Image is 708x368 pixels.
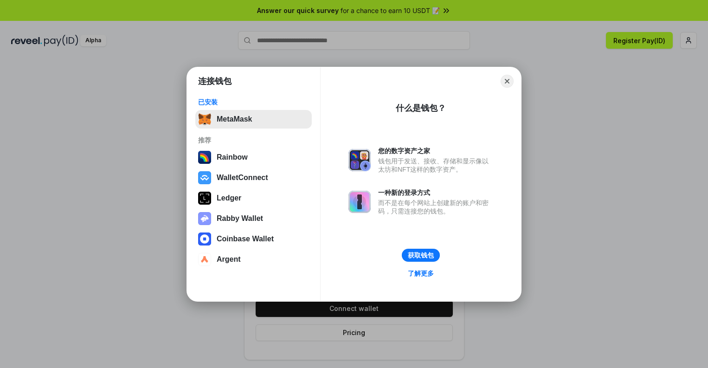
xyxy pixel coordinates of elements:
div: MetaMask [217,115,252,123]
img: svg+xml,%3Csvg%20width%3D%2228%22%20height%3D%2228%22%20viewBox%3D%220%200%2028%2028%22%20fill%3D... [198,171,211,184]
div: Ledger [217,194,241,202]
img: svg+xml,%3Csvg%20xmlns%3D%22http%3A%2F%2Fwww.w3.org%2F2000%2Fsvg%22%20fill%3D%22none%22%20viewBox... [348,149,371,171]
h1: 连接钱包 [198,76,232,87]
div: 钱包用于发送、接收、存储和显示像以太坊和NFT这样的数字资产。 [378,157,493,174]
img: svg+xml,%3Csvg%20width%3D%2228%22%20height%3D%2228%22%20viewBox%3D%220%200%2028%2028%22%20fill%3D... [198,232,211,245]
div: Argent [217,255,241,264]
div: 什么是钱包？ [396,103,446,114]
div: WalletConnect [217,174,268,182]
div: 获取钱包 [408,251,434,259]
div: 而不是在每个网站上创建新的账户和密码，只需连接您的钱包。 [378,199,493,215]
button: Argent [195,250,312,269]
button: Rabby Wallet [195,209,312,228]
button: Coinbase Wallet [195,230,312,248]
a: 了解更多 [402,267,439,279]
div: 您的数字资产之家 [378,147,493,155]
div: Coinbase Wallet [217,235,274,243]
div: 了解更多 [408,269,434,278]
img: svg+xml,%3Csvg%20width%3D%2228%22%20height%3D%2228%22%20viewBox%3D%220%200%2028%2028%22%20fill%3D... [198,253,211,266]
div: 一种新的登录方式 [378,188,493,197]
div: Rabby Wallet [217,214,263,223]
img: svg+xml,%3Csvg%20fill%3D%22none%22%20height%3D%2233%22%20viewBox%3D%220%200%2035%2033%22%20width%... [198,113,211,126]
button: Close [501,75,514,88]
button: 获取钱包 [402,249,440,262]
div: Rainbow [217,153,248,161]
button: Ledger [195,189,312,207]
div: 推荐 [198,136,309,144]
img: svg+xml,%3Csvg%20width%3D%22120%22%20height%3D%22120%22%20viewBox%3D%220%200%20120%20120%22%20fil... [198,151,211,164]
img: svg+xml,%3Csvg%20xmlns%3D%22http%3A%2F%2Fwww.w3.org%2F2000%2Fsvg%22%20width%3D%2228%22%20height%3... [198,192,211,205]
button: Rainbow [195,148,312,167]
img: svg+xml,%3Csvg%20xmlns%3D%22http%3A%2F%2Fwww.w3.org%2F2000%2Fsvg%22%20fill%3D%22none%22%20viewBox... [348,191,371,213]
img: svg+xml,%3Csvg%20xmlns%3D%22http%3A%2F%2Fwww.w3.org%2F2000%2Fsvg%22%20fill%3D%22none%22%20viewBox... [198,212,211,225]
div: 已安装 [198,98,309,106]
button: WalletConnect [195,168,312,187]
button: MetaMask [195,110,312,129]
